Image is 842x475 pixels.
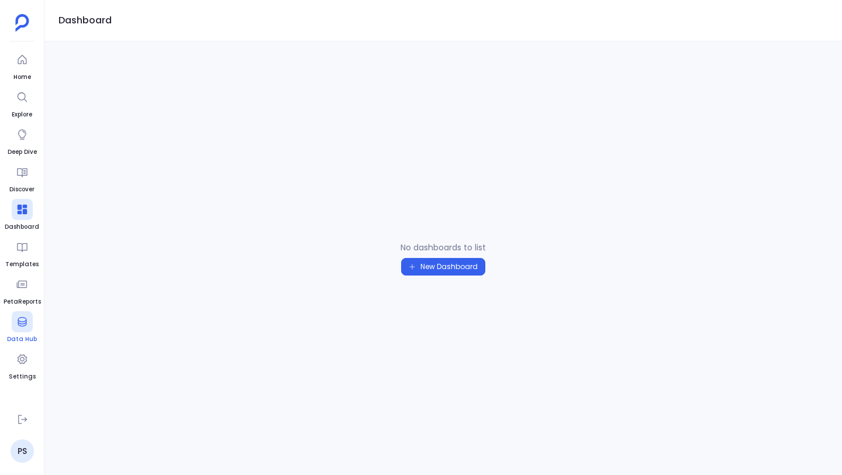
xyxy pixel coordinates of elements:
span: Data Hub [7,335,37,344]
span: Home [12,73,33,82]
span: Templates [5,260,39,269]
a: Settings [9,349,36,381]
a: Discover [9,161,34,194]
span: Settings [9,372,36,381]
span: Dashboard [5,222,39,232]
a: Explore [12,87,33,119]
span: PetaReports [4,297,41,307]
span: Deep Dive [8,147,37,157]
p: Dashboard [58,13,112,27]
img: petavue logo [15,14,29,32]
span: Discover [9,185,34,194]
button: New Dashboard [401,258,485,276]
p: No dashboards to list [401,242,486,253]
a: Deep Dive [8,124,37,157]
a: Dashboard [5,199,39,232]
a: PS [11,439,34,463]
span: Explore [12,110,33,119]
a: Home [12,49,33,82]
a: Templates [5,236,39,269]
a: Data Hub [7,311,37,344]
a: PetaReports [4,274,41,307]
